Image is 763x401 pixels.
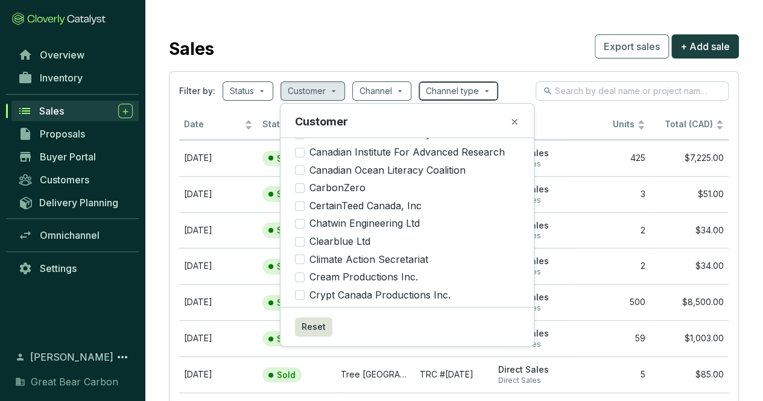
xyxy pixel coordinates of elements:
[665,119,713,129] span: Total (CAD)
[650,176,729,212] td: $51.00
[295,317,332,336] button: Reset
[336,356,414,393] td: Tree Canada
[650,356,729,393] td: $85.00
[40,72,83,84] span: Inventory
[305,289,455,302] span: Crypt Canada Productions Inc.
[572,212,650,248] td: 2
[277,297,296,308] p: Sold
[671,34,739,58] button: + Add sale
[40,151,96,163] span: Buyer Portal
[305,217,425,230] span: Chatwin Engineering Ltd
[498,376,567,385] span: Direct Sales
[40,174,89,186] span: Customers
[498,364,567,376] span: Direct Sales
[31,374,118,389] span: Great Bear Carbon
[305,253,433,267] span: Climate Action Secretariat
[572,248,650,284] td: 2
[179,284,258,320] td: Apr 19 2023
[650,320,729,356] td: $1,003.00
[414,356,493,393] td: TRC #2023-03-26
[12,147,139,167] a: Buyer Portal
[277,153,296,164] p: Sold
[12,192,139,212] a: Delivery Planning
[39,105,64,117] span: Sales
[305,182,370,195] span: CarbonZero
[169,36,214,62] h2: Sales
[12,225,139,245] a: Omnichannel
[179,356,258,393] td: Mar 26 2023
[572,176,650,212] td: 3
[12,169,139,190] a: Customers
[650,212,729,248] td: $34.00
[184,119,242,130] span: Date
[305,200,426,213] span: CertainTeed Canada, Inc
[179,140,258,176] td: May 22 2023
[40,229,100,241] span: Omnichannel
[680,39,730,54] span: + Add sale
[179,176,258,212] td: May 22 2023
[277,333,296,344] p: Sold
[258,110,336,140] th: Status
[12,68,139,88] a: Inventory
[555,84,711,98] input: Search by deal name or project name...
[179,248,258,284] td: May 22 2023
[577,119,635,130] span: Units
[11,101,139,121] a: Sales
[650,140,729,176] td: $7,225.00
[305,146,510,159] span: Canadian Institute For Advanced Research
[305,164,470,177] span: Canadian Ocean Literacy Coalition
[650,284,729,320] td: $8,500.00
[277,370,296,380] p: Sold
[40,49,84,61] span: Overview
[12,258,139,279] a: Settings
[305,271,423,284] span: Cream Productions Inc.
[30,350,113,364] span: [PERSON_NAME]
[12,45,139,65] a: Overview
[40,262,77,274] span: Settings
[277,261,296,272] p: Sold
[179,212,258,248] td: May 22 2023
[277,225,296,236] p: Sold
[12,124,139,144] a: Proposals
[179,320,258,356] td: Mar 26 2023
[305,235,375,248] span: Clearblue Ltd
[277,189,296,200] p: Sold
[40,128,85,140] span: Proposals
[179,110,258,140] th: Date
[262,119,320,130] span: Status
[595,34,669,58] button: Export sales
[572,140,650,176] td: 425
[604,39,660,54] span: Export sales
[572,356,650,393] td: 5
[572,320,650,356] td: 59
[295,113,348,130] p: Customer
[572,284,650,320] td: 500
[302,321,326,333] span: Reset
[572,110,650,140] th: Units
[650,248,729,284] td: $34.00
[179,85,215,97] span: Filter by:
[39,197,118,209] span: Delivery Planning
